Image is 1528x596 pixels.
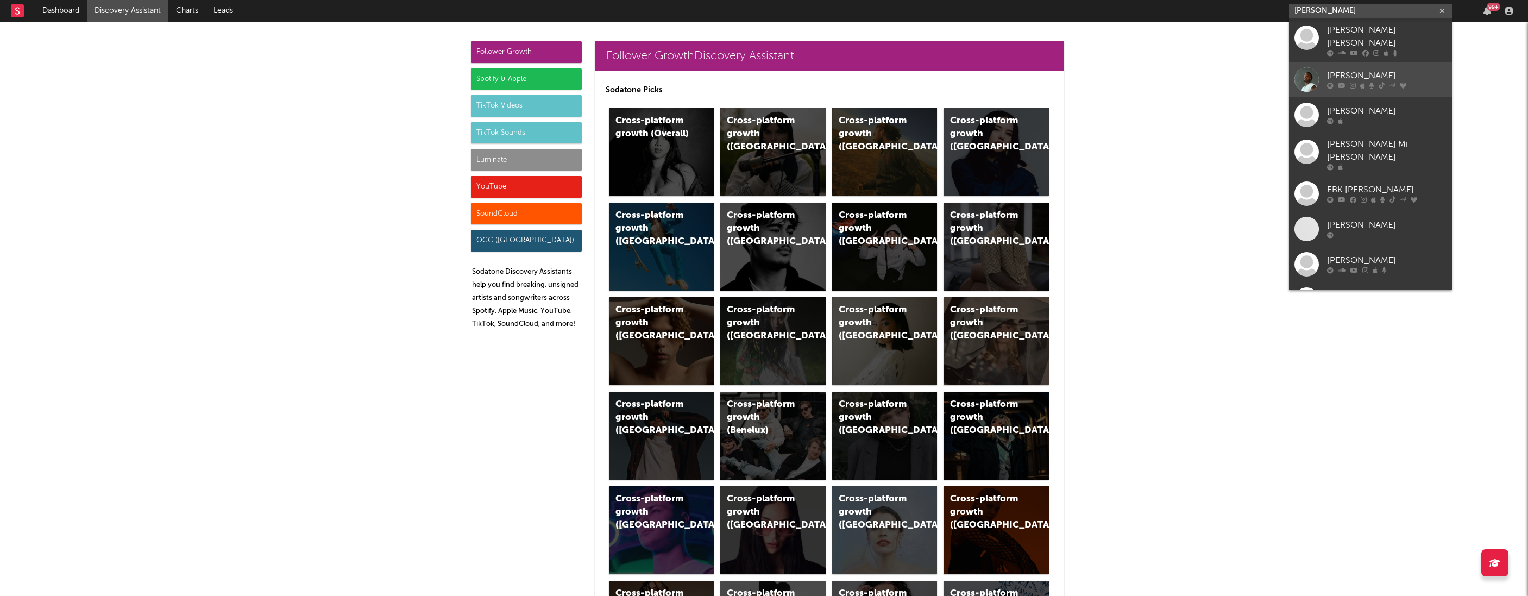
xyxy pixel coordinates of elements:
a: Cross-platform growth ([GEOGRAPHIC_DATA]) [944,297,1049,385]
div: 99 + [1487,3,1500,11]
p: Sodatone Picks [606,84,1053,97]
div: Cross-platform growth (Benelux) [727,398,801,437]
div: Cross-platform growth ([GEOGRAPHIC_DATA]) [727,493,801,532]
a: Cross-platform growth ([GEOGRAPHIC_DATA]) [609,486,714,574]
a: Cross-platform growth ([GEOGRAPHIC_DATA]/GSA) [832,203,938,291]
a: Cross-platform growth ([GEOGRAPHIC_DATA]) [832,486,938,574]
div: Cross-platform growth ([GEOGRAPHIC_DATA]) [950,209,1024,248]
div: [PERSON_NAME] [PERSON_NAME] [1327,24,1447,50]
p: Sodatone Discovery Assistants help you find breaking, unsigned artists and songwriters across Spo... [472,266,582,331]
div: [PERSON_NAME] [1327,219,1447,232]
div: Cross-platform growth ([GEOGRAPHIC_DATA]) [615,493,689,532]
div: Cross-platform growth ([GEOGRAPHIC_DATA]) [727,115,801,154]
a: Cross-platform growth ([GEOGRAPHIC_DATA]) [944,203,1049,291]
a: Cross-platform growth ([GEOGRAPHIC_DATA]) [832,297,938,385]
a: Cross-platform growth ([GEOGRAPHIC_DATA]) [944,108,1049,196]
div: Cross-platform growth (Overall) [615,115,689,141]
div: Cross-platform growth ([GEOGRAPHIC_DATA]) [950,398,1024,437]
div: Cross-platform growth ([GEOGRAPHIC_DATA]) [615,209,689,248]
div: TikTok Sounds [471,122,582,144]
div: SoundCloud [471,203,582,225]
div: EBK [PERSON_NAME] [1327,184,1447,197]
div: Cross-platform growth ([GEOGRAPHIC_DATA]) [727,209,801,248]
a: Cross-platform growth ([GEOGRAPHIC_DATA]) [944,392,1049,480]
div: YouTube [471,176,582,198]
div: Cross-platform growth ([GEOGRAPHIC_DATA]) [950,304,1024,343]
button: 99+ [1483,7,1491,15]
div: TikTok Videos [471,95,582,117]
a: Cross-platform growth ([GEOGRAPHIC_DATA]) [720,486,826,574]
div: Cross-platform growth ([GEOGRAPHIC_DATA]) [950,493,1024,532]
div: Cross-platform growth ([GEOGRAPHIC_DATA]) [615,398,689,437]
div: Cross-platform growth ([GEOGRAPHIC_DATA]) [839,398,913,437]
a: Cross-platform growth ([GEOGRAPHIC_DATA]) [944,486,1049,574]
a: Cross-platform growth ([GEOGRAPHIC_DATA]) [609,297,714,385]
a: [PERSON_NAME] [1289,247,1452,282]
a: [PERSON_NAME] [1289,211,1452,247]
div: [PERSON_NAME] [1327,70,1447,83]
input: Search for artists [1289,4,1452,18]
a: EBK [PERSON_NAME] [1289,176,1452,211]
a: Cross-platform growth ([GEOGRAPHIC_DATA]) [609,392,714,480]
div: Cross-platform growth ([GEOGRAPHIC_DATA]) [727,304,801,343]
a: Follower GrowthDiscovery Assistant [595,41,1064,71]
a: Cross-platform growth ([GEOGRAPHIC_DATA]) [609,203,714,291]
div: Luminate [471,149,582,171]
div: OCC ([GEOGRAPHIC_DATA]) [471,230,582,252]
a: Cross-platform growth (Overall) [609,108,714,196]
a: Cross-platform growth ([GEOGRAPHIC_DATA]) [720,297,826,385]
div: Cross-platform growth ([GEOGRAPHIC_DATA]) [839,115,913,154]
a: [PERSON_NAME] [1289,62,1452,97]
a: Cross-platform growth ([GEOGRAPHIC_DATA]) [832,392,938,480]
a: Cross-platform growth ([GEOGRAPHIC_DATA]) [720,108,826,196]
div: Cross-platform growth ([GEOGRAPHIC_DATA]) [615,304,689,343]
a: Cross-platform growth ([GEOGRAPHIC_DATA]) [720,203,826,291]
a: Cross-platform growth ([GEOGRAPHIC_DATA]) [832,108,938,196]
div: Cross-platform growth ([GEOGRAPHIC_DATA]) [839,304,913,343]
a: Cross-platform growth (Benelux) [720,392,826,480]
div: [PERSON_NAME] [1327,105,1447,118]
a: [PERSON_NAME] [1289,282,1452,317]
div: [PERSON_NAME] [1327,290,1447,303]
div: Spotify & Apple [471,68,582,90]
div: [PERSON_NAME] Mi [PERSON_NAME] [1327,138,1447,164]
div: Cross-platform growth ([GEOGRAPHIC_DATA]) [839,493,913,532]
div: Follower Growth [471,41,582,63]
a: [PERSON_NAME] [1289,97,1452,133]
div: [PERSON_NAME] [1327,254,1447,267]
a: [PERSON_NAME] [PERSON_NAME] [1289,18,1452,62]
div: Cross-platform growth ([GEOGRAPHIC_DATA]) [950,115,1024,154]
div: Cross-platform growth ([GEOGRAPHIC_DATA]/GSA) [839,209,913,248]
a: [PERSON_NAME] Mi [PERSON_NAME] [1289,133,1452,176]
